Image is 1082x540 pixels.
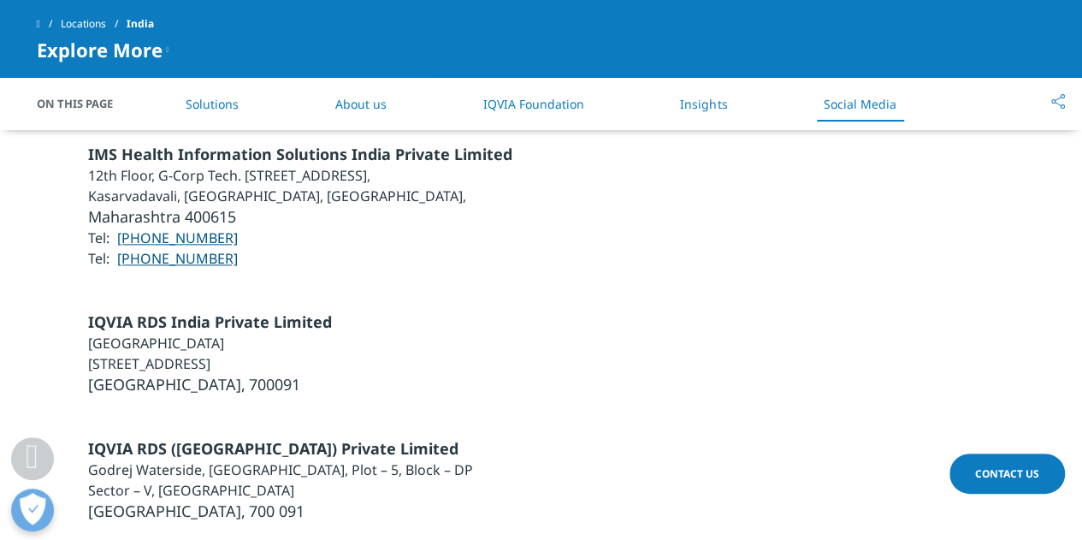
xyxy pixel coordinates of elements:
[88,144,512,164] span: IMS Health Information Solutions India Private Limited
[249,374,300,395] span: 700091
[88,333,332,353] li: [GEOGRAPHIC_DATA]
[88,249,109,268] span: Tel:
[824,96,896,112] a: Social Media
[335,96,387,112] a: About us
[88,501,245,521] span: [GEOGRAPHIC_DATA],
[11,489,54,531] button: Open Preferences
[117,249,238,268] a: [PHONE_NUMBER]
[249,501,304,521] span: 700 091
[88,165,512,186] li: 12th Floor, G-Corp Tech. [STREET_ADDRESS],
[88,312,332,332] span: IQVIA RDS India Private Limited
[88,480,473,501] li: Sector – V, [GEOGRAPHIC_DATA]
[88,353,332,374] li: [STREET_ADDRESS]
[88,228,109,247] span: Tel:
[88,438,458,459] span: IQVIA RDS ([GEOGRAPHIC_DATA]) Private Limited
[88,206,236,227] span: Maharashtra 400615
[88,460,473,480] li: Godrej Waterside, [GEOGRAPHIC_DATA], Plot – 5, Block – DP
[949,454,1065,494] a: Contact Us
[61,9,127,39] a: Locations
[482,96,583,112] a: IQVIA Foundation
[680,96,727,112] a: Insights
[975,466,1039,481] span: Contact Us
[117,228,238,247] a: [PHONE_NUMBER]
[127,9,154,39] span: India
[37,95,131,112] span: On This Page
[88,186,512,206] li: Kasarvadavali, [GEOGRAPHIC_DATA], [GEOGRAPHIC_DATA],
[186,96,239,112] a: Solutions
[88,374,245,395] span: [GEOGRAPHIC_DATA],
[37,39,163,60] span: Explore More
